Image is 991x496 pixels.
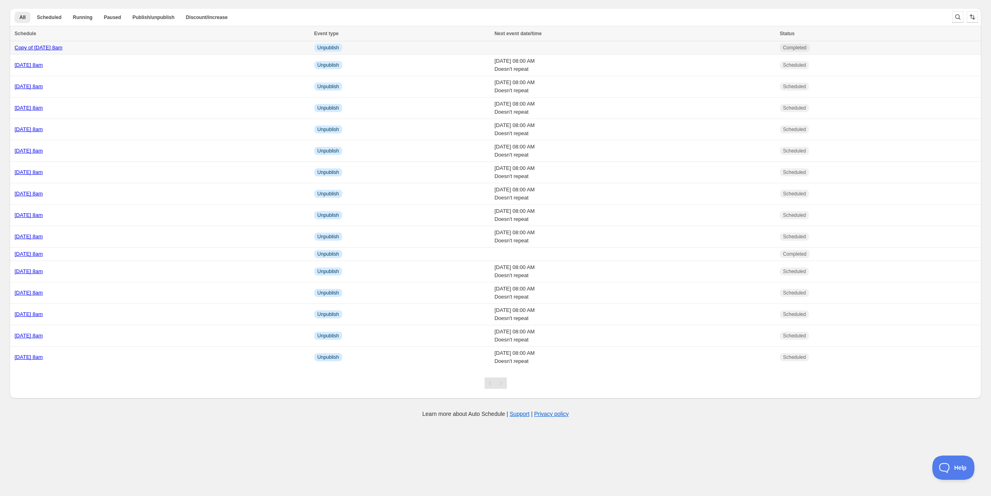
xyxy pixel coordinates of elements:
span: Unpublish [318,148,339,154]
a: [DATE] 8am [15,148,43,154]
a: [DATE] 8am [15,62,43,68]
span: Scheduled [783,105,806,111]
span: All [19,14,25,21]
iframe: Toggle Customer Support [932,456,975,480]
a: [DATE] 8am [15,212,43,218]
span: Scheduled [783,191,806,197]
span: Unpublish [318,191,339,197]
a: Privacy policy [534,411,569,417]
span: Schedule [15,31,36,36]
span: Next event date/time [494,31,542,36]
span: Unpublish [318,126,339,133]
span: Completed [783,45,807,51]
td: [DATE] 08:00 AM Doesn't repeat [492,55,777,76]
a: [DATE] 8am [15,268,43,274]
td: [DATE] 08:00 AM Doesn't repeat [492,205,777,226]
span: Running [73,14,93,21]
span: Scheduled [783,311,806,318]
nav: Pagination [485,377,507,389]
a: [DATE] 8am [15,251,43,257]
span: Scheduled [783,354,806,360]
a: [DATE] 8am [15,333,43,339]
span: Status [780,31,795,36]
span: Scheduled [783,233,806,240]
span: Unpublish [318,83,339,90]
td: [DATE] 08:00 AM Doesn't repeat [492,76,777,98]
a: [DATE] 8am [15,169,43,175]
span: Unpublish [318,212,339,218]
button: Search and filter results [952,11,963,23]
span: Unpublish [318,45,339,51]
td: [DATE] 08:00 AM Doesn't repeat [492,325,777,347]
span: Completed [783,251,807,257]
td: [DATE] 08:00 AM Doesn't repeat [492,162,777,183]
span: Paused [104,14,121,21]
span: Unpublish [318,169,339,176]
a: Support [510,411,529,417]
span: Scheduled [783,83,806,90]
td: [DATE] 08:00 AM Doesn't repeat [492,226,777,248]
span: Scheduled [783,333,806,339]
span: Unpublish [318,62,339,68]
span: Unpublish [318,268,339,275]
a: [DATE] 8am [15,290,43,296]
span: Publish/unpublish [132,14,174,21]
td: [DATE] 08:00 AM Doesn't repeat [492,347,777,368]
a: [DATE] 8am [15,105,43,111]
a: [DATE] 8am [15,354,43,360]
p: Learn more about Auto Schedule | | [422,410,569,418]
a: [DATE] 8am [15,233,43,240]
td: [DATE] 08:00 AM Doesn't repeat [492,261,777,282]
span: Scheduled [783,268,806,275]
td: [DATE] 08:00 AM Doesn't repeat [492,98,777,119]
span: Scheduled [783,290,806,296]
td: [DATE] 08:00 AM Doesn't repeat [492,119,777,140]
span: Scheduled [783,169,806,176]
a: [DATE] 8am [15,191,43,197]
a: [DATE] 8am [15,311,43,317]
span: Discount/increase [186,14,227,21]
td: [DATE] 08:00 AM Doesn't repeat [492,140,777,162]
a: [DATE] 8am [15,126,43,132]
span: Unpublish [318,233,339,240]
span: Scheduled [783,212,806,218]
span: Unpublish [318,105,339,111]
td: [DATE] 08:00 AM Doesn't repeat [492,304,777,325]
span: Scheduled [783,62,806,68]
span: Scheduled [783,126,806,133]
span: Scheduled [37,14,61,21]
button: Sort the results [967,11,978,23]
span: Scheduled [783,148,806,154]
span: Unpublish [318,290,339,296]
td: [DATE] 08:00 AM Doesn't repeat [492,183,777,205]
span: Event type [314,31,339,36]
span: Unpublish [318,251,339,257]
span: Unpublish [318,333,339,339]
a: [DATE] 8am [15,83,43,89]
a: Copy of [DATE] 8am [15,45,62,51]
span: Unpublish [318,354,339,360]
span: Unpublish [318,311,339,318]
td: [DATE] 08:00 AM Doesn't repeat [492,282,777,304]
